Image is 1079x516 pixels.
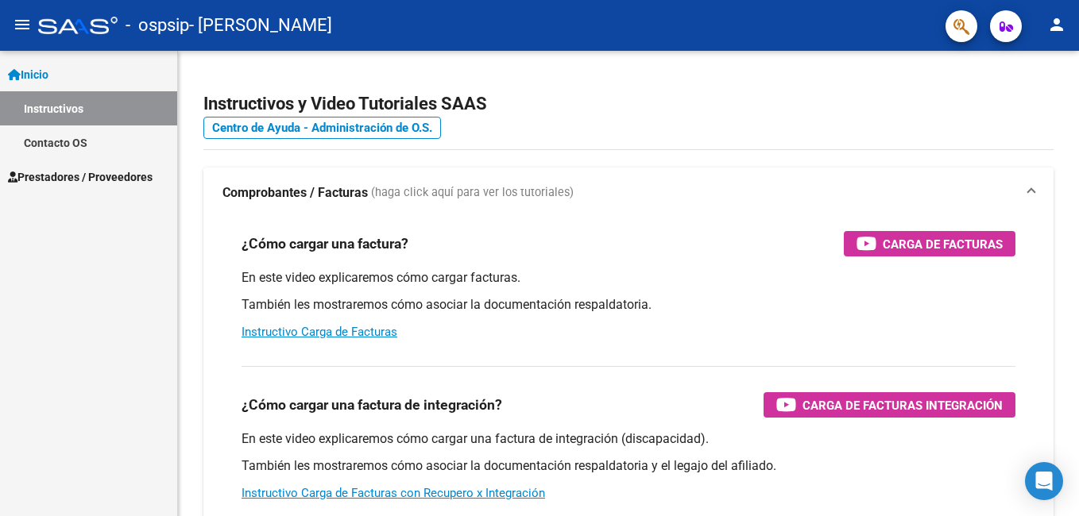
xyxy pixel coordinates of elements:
span: Prestadores / Proveedores [8,168,153,186]
a: Instructivo Carga de Facturas con Recupero x Integración [242,486,545,500]
a: Instructivo Carga de Facturas [242,325,397,339]
p: También les mostraremos cómo asociar la documentación respaldatoria. [242,296,1015,314]
p: También les mostraremos cómo asociar la documentación respaldatoria y el legajo del afiliado. [242,457,1015,475]
h2: Instructivos y Video Tutoriales SAAS [203,89,1054,119]
span: Inicio [8,66,48,83]
p: En este video explicaremos cómo cargar facturas. [242,269,1015,287]
span: Carga de Facturas Integración [802,395,1003,415]
p: En este video explicaremos cómo cargar una factura de integración (discapacidad). [242,430,1015,448]
strong: Comprobantes / Facturas [222,184,368,202]
span: - ospsip [126,8,189,43]
mat-expansion-panel-header: Comprobantes / Facturas (haga click aquí para ver los tutoriales) [203,168,1054,218]
span: - [PERSON_NAME] [189,8,332,43]
mat-icon: person [1047,15,1066,34]
span: (haga click aquí para ver los tutoriales) [371,184,574,202]
h3: ¿Cómo cargar una factura de integración? [242,394,502,416]
button: Carga de Facturas Integración [764,392,1015,418]
a: Centro de Ayuda - Administración de O.S. [203,117,441,139]
mat-icon: menu [13,15,32,34]
span: Carga de Facturas [883,234,1003,254]
div: Open Intercom Messenger [1025,462,1063,500]
h3: ¿Cómo cargar una factura? [242,233,408,255]
button: Carga de Facturas [844,231,1015,256]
